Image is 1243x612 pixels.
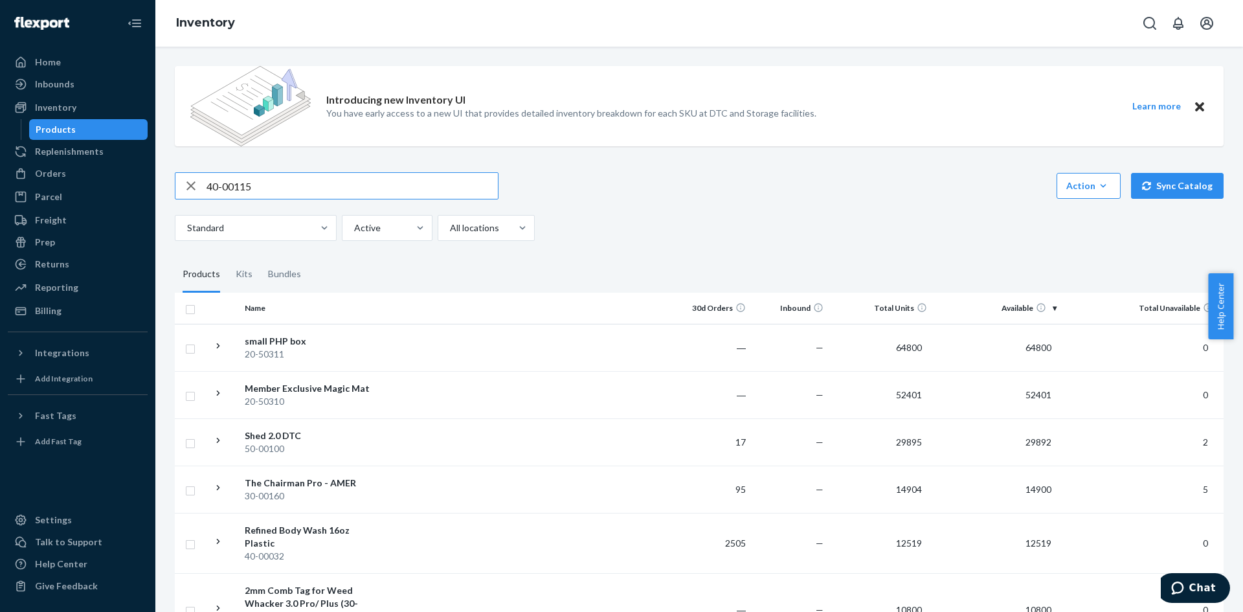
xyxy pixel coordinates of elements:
[245,382,380,395] div: Member Exclusive Magic Mat
[29,119,148,140] a: Products
[183,256,220,293] div: Products
[35,78,74,91] div: Inbounds
[36,123,76,136] div: Products
[35,258,69,271] div: Returns
[1020,484,1057,495] span: 14900
[1198,342,1213,353] span: 0
[1066,179,1111,192] div: Action
[190,66,311,146] img: new-reports-banner-icon.82668bd98b6a51aee86340f2a7b77ae3.png
[1020,342,1057,353] span: 64800
[816,484,823,495] span: —
[186,221,187,234] input: Standard
[673,324,751,371] td: ―
[673,466,751,513] td: 95
[245,335,380,348] div: small PHP box
[8,163,148,184] a: Orders
[245,442,380,455] div: 50-00100
[8,510,148,530] a: Settings
[891,436,927,448] span: 29895
[35,101,76,114] div: Inventory
[245,348,380,361] div: 20-50311
[245,490,380,503] div: 30-00160
[1137,10,1163,36] button: Open Search Box
[240,293,385,324] th: Name
[8,554,148,574] a: Help Center
[1165,10,1191,36] button: Open notifications
[8,52,148,73] a: Home
[35,536,102,549] div: Talk to Support
[673,513,751,573] td: 2505
[35,514,72,527] div: Settings
[245,550,380,563] div: 40-00032
[122,10,148,36] button: Close Navigation
[8,254,148,275] a: Returns
[1198,538,1213,549] span: 0
[176,16,235,30] a: Inventory
[353,221,354,234] input: Active
[8,141,148,162] a: Replenishments
[8,300,148,321] a: Billing
[816,342,823,353] span: —
[1131,173,1224,199] button: Sync Catalog
[1020,436,1057,448] span: 29892
[8,277,148,298] a: Reporting
[1062,293,1224,324] th: Total Unavailable
[673,418,751,466] td: 17
[326,107,816,120] p: You have early access to a new UI that provides detailed inventory breakdown for each SKU at DTC ...
[816,436,823,448] span: —
[14,17,69,30] img: Flexport logo
[891,484,927,495] span: 14904
[35,145,104,158] div: Replenishments
[35,346,89,359] div: Integrations
[891,342,927,353] span: 64800
[8,368,148,389] a: Add Integration
[1191,98,1208,115] button: Close
[245,477,380,490] div: The Chairman Pro - AMER
[245,524,380,550] div: Refined Body Wash 16oz Plastic
[891,538,927,549] span: 12519
[1057,173,1121,199] button: Action
[245,395,380,408] div: 20-50310
[8,232,148,253] a: Prep
[8,187,148,207] a: Parcel
[816,538,823,549] span: —
[35,436,82,447] div: Add Fast Tag
[8,343,148,363] button: Integrations
[891,389,927,400] span: 52401
[35,580,98,593] div: Give Feedback
[326,93,465,108] p: Introducing new Inventory UI
[35,214,67,227] div: Freight
[1198,389,1213,400] span: 0
[245,429,380,442] div: Shed 2.0 DTC
[268,256,301,293] div: Bundles
[166,5,245,42] ol: breadcrumbs
[829,293,932,324] th: Total Units
[449,221,450,234] input: All locations
[207,173,498,199] input: Search inventory by name or sku
[35,373,93,384] div: Add Integration
[1198,484,1213,495] span: 5
[35,304,62,317] div: Billing
[673,293,751,324] th: 30d Orders
[35,409,76,422] div: Fast Tags
[8,576,148,596] button: Give Feedback
[8,532,148,552] button: Talk to Support
[236,256,252,293] div: Kits
[8,97,148,118] a: Inventory
[8,210,148,231] a: Freight
[35,167,66,180] div: Orders
[1161,573,1230,606] iframe: Opens a widget where you can chat to one of our agents
[8,74,148,95] a: Inbounds
[673,371,751,418] td: ―
[1208,273,1233,339] button: Help Center
[35,558,87,571] div: Help Center
[932,293,1062,324] th: Available
[1194,10,1220,36] button: Open account menu
[8,405,148,426] button: Fast Tags
[1124,98,1189,115] button: Learn more
[816,389,823,400] span: —
[1198,436,1213,448] span: 2
[1020,538,1057,549] span: 12519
